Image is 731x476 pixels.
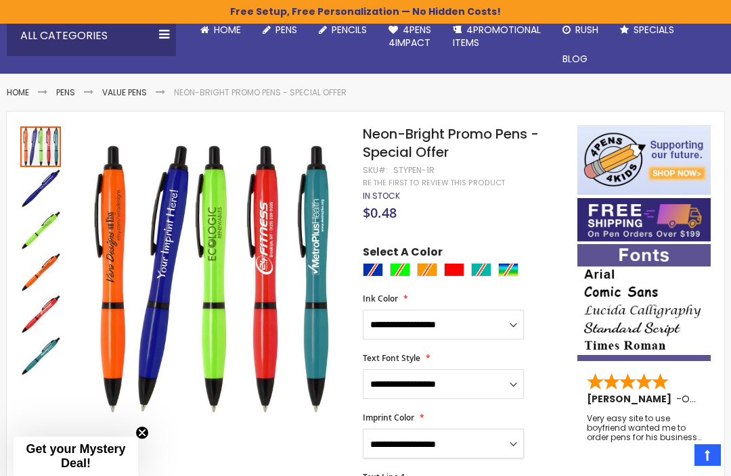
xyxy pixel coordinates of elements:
[174,87,347,98] li: Neon-Bright Promo Pens - Special Offer
[26,442,125,470] span: Get your Mystery Deal!
[363,245,443,263] span: Select A Color
[552,45,598,74] a: Blog
[135,426,149,439] button: Close teaser
[363,191,400,201] div: Availability
[20,167,62,209] div: Neon-Bright Promo Pens - Special Offer
[577,125,711,195] img: 4pens 4 kids
[389,23,431,49] span: 4Pens 4impact
[363,412,414,423] span: Imprint Color
[575,23,598,37] span: Rush
[577,198,711,241] img: Free shipping on orders over $199
[363,164,388,176] strong: SKU
[56,87,75,98] a: Pens
[378,16,442,57] a: 4Pens4impact
[20,336,61,377] img: Neon-Bright Promo Pens - Special Offer
[363,124,539,162] span: Neon-Bright Promo Pens - Special Offer
[20,335,61,377] div: Neon-Bright Promo Pens - Special Offer
[102,87,147,98] a: Value Pens
[332,23,367,37] span: Pencils
[252,16,308,45] a: Pens
[363,178,505,188] a: Be the first to review this product
[587,392,676,406] span: [PERSON_NAME]
[20,252,61,293] img: Neon-Bright Promo Pens - Special Offer
[20,125,62,167] div: Neon-Bright Promo Pens - Special Offer
[363,204,397,222] span: $0.48
[634,23,674,37] span: Specials
[20,168,61,209] img: Neon-Bright Promo Pens - Special Offer
[552,16,609,45] a: Rush
[7,87,29,98] a: Home
[609,16,685,45] a: Specials
[562,52,588,66] span: Blog
[275,23,297,37] span: Pens
[577,244,711,361] img: font-personalization-examples
[20,293,62,335] div: Neon-Bright Promo Pens - Special Offer
[587,414,701,443] div: Very easy site to use boyfriend wanted me to order pens for his business
[444,263,464,277] div: Red
[76,144,347,414] img: Neon-Bright Promo Pens - Special Offer
[308,16,378,45] a: Pencils
[214,23,241,37] span: Home
[363,352,420,364] span: Text Font Style
[20,251,62,293] div: Neon-Bright Promo Pens - Special Offer
[20,210,61,251] img: Neon-Bright Promo Pens - Special Offer
[7,16,176,56] div: All Categories
[20,209,62,251] div: Neon-Bright Promo Pens - Special Offer
[619,439,731,476] iframe: Google Customer Reviews
[363,293,398,304] span: Ink Color
[20,294,61,335] img: Neon-Bright Promo Pens - Special Offer
[453,23,541,49] span: 4PROMOTIONAL ITEMS
[682,392,696,406] span: OK
[393,165,435,176] div: STYPEN-1R
[190,16,252,45] a: Home
[442,16,552,57] a: 4PROMOTIONALITEMS
[14,437,138,476] div: Get your Mystery Deal!Close teaser
[363,190,400,201] span: In stock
